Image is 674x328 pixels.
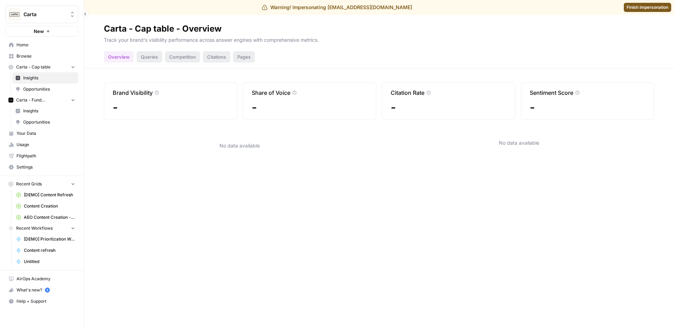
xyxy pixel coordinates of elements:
[23,108,75,114] span: Insights
[24,192,75,198] span: [DEMO] Content Refresh
[252,101,368,114] span: -
[16,181,42,187] span: Recent Grids
[6,139,78,150] a: Usage
[12,72,78,84] a: Insights
[113,101,229,114] span: -
[6,162,78,173] a: Settings
[23,119,75,125] span: Opportunities
[46,288,48,292] text: 5
[16,64,51,70] span: Carta - Cap table
[12,117,78,128] a: Opportunities
[24,258,75,265] span: Untitled
[104,51,134,63] div: Overview
[6,62,78,72] button: Carta - Cap table
[6,39,78,51] a: Home
[6,273,78,284] a: AirOps Academy
[219,142,260,149] p: No data available
[627,4,668,11] span: Finish impersonation
[499,139,539,146] p: No data available
[12,105,78,117] a: Insights
[13,189,78,201] a: [DEMO] Content Refresh
[6,6,78,23] button: Workspace: Carta
[23,86,75,92] span: Opportunities
[6,285,78,295] div: What's new?
[13,212,78,223] a: AEO Content Creation - Fund Mgmt
[45,288,50,293] a: 5
[16,142,75,148] span: Usage
[16,225,53,231] span: Recent Workflows
[6,26,78,37] button: New
[16,42,75,48] span: Home
[24,214,75,221] span: AEO Content Creation - Fund Mgmt
[12,84,78,95] a: Opportunities
[165,51,200,63] div: Competition
[16,97,68,103] span: Carta - Fund Administration
[8,8,21,21] img: Carta Logo
[104,23,222,34] div: Carta - Cap table - Overview
[113,88,153,97] p: Brand Visibility
[530,101,646,114] span: -
[16,298,75,304] span: Help + Support
[624,3,671,12] a: Finish impersonation
[16,164,75,170] span: Settings
[16,53,75,59] span: Browse
[6,51,78,62] a: Browse
[24,203,75,209] span: Content Creation
[391,101,507,114] span: -
[6,296,78,307] button: Help + Support
[530,88,573,97] p: Sentiment Score
[23,75,75,81] span: Insights
[24,11,66,18] span: Carta
[13,201,78,212] a: Content Creation
[137,51,162,63] div: Queries
[252,88,290,97] p: Share of Voice
[391,88,424,97] p: Citation Rate
[262,4,412,11] div: Warning! Impersonating [EMAIL_ADDRESS][DOMAIN_NAME]
[104,34,654,44] p: Track your brand's visibility performance across answer engines with comprehensive metrics.
[13,256,78,267] a: Untitled
[24,236,75,242] span: [DEMO] Prioritization Workflow for creation
[6,223,78,234] button: Recent Workflows
[6,150,78,162] a: Flightpath
[203,51,230,63] div: Citations
[6,128,78,139] a: Your Data
[16,153,75,159] span: Flightpath
[6,284,78,296] button: What's new? 5
[24,247,75,254] span: Content refresh
[8,98,13,103] img: c35yeiwf0qjehltklbh57st2xhbo
[13,234,78,245] a: [DEMO] Prioritization Workflow for creation
[233,51,255,63] div: Pages
[6,179,78,189] button: Recent Grids
[34,28,44,35] span: New
[13,245,78,256] a: Content refresh
[16,130,75,137] span: Your Data
[6,95,78,105] button: Carta - Fund Administration
[16,276,75,282] span: AirOps Academy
